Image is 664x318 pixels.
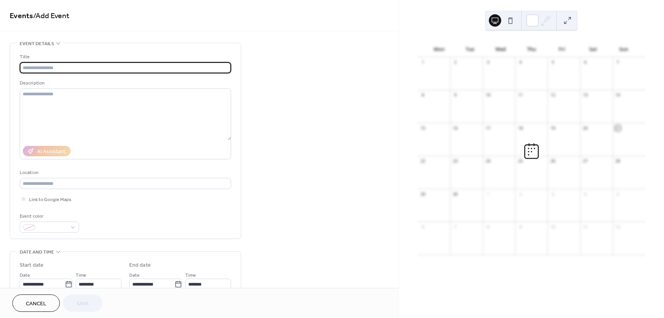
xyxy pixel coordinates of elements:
[550,92,556,98] div: 12
[583,125,588,131] div: 20
[615,125,621,131] div: 21
[29,196,71,204] span: Link to Google Maps
[453,125,458,131] div: 16
[129,261,151,269] div: End date
[517,92,523,98] div: 11
[583,224,588,230] div: 11
[517,59,523,65] div: 4
[547,42,578,57] div: Fri
[485,224,491,230] div: 8
[583,92,588,98] div: 13
[129,271,140,279] span: Date
[608,42,639,57] div: Sun
[485,59,491,65] div: 3
[453,224,458,230] div: 7
[185,271,196,279] span: Time
[20,40,54,48] span: Event details
[550,191,556,197] div: 3
[550,59,556,65] div: 5
[453,59,458,65] div: 2
[485,158,491,164] div: 24
[20,79,230,87] div: Description
[420,224,426,230] div: 6
[454,42,485,57] div: Tue
[517,158,523,164] div: 25
[20,53,230,61] div: Title
[76,271,86,279] span: Time
[578,42,608,57] div: Sat
[420,92,426,98] div: 8
[485,92,491,98] div: 10
[420,191,426,197] div: 29
[420,158,426,164] div: 22
[20,261,44,269] div: Start date
[550,158,556,164] div: 26
[615,158,621,164] div: 28
[517,191,523,197] div: 2
[453,158,458,164] div: 23
[20,212,78,220] div: Event color
[12,294,60,312] button: Cancel
[517,125,523,131] div: 18
[420,125,426,131] div: 15
[26,300,46,308] span: Cancel
[485,191,491,197] div: 1
[420,59,426,65] div: 1
[615,191,621,197] div: 5
[424,42,455,57] div: Mon
[453,191,458,197] div: 30
[615,224,621,230] div: 12
[33,8,69,24] span: / Add Event
[485,125,491,131] div: 17
[583,158,588,164] div: 27
[583,191,588,197] div: 4
[550,125,556,131] div: 19
[20,271,30,279] span: Date
[485,42,516,57] div: Wed
[550,224,556,230] div: 10
[10,8,33,24] a: Events
[516,42,547,57] div: Thu
[517,224,523,230] div: 9
[615,59,621,65] div: 7
[583,59,588,65] div: 6
[615,92,621,98] div: 14
[20,248,54,256] span: Date and time
[453,92,458,98] div: 9
[20,169,230,177] div: Location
